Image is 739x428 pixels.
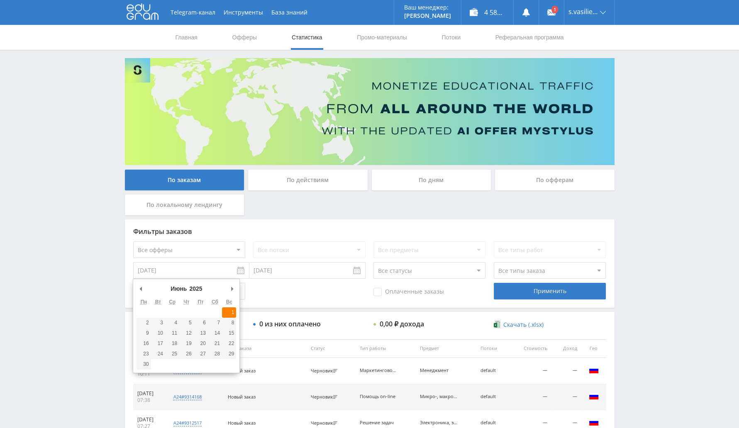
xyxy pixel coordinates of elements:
img: rus.png [589,417,599,427]
td: — [509,358,551,384]
abbr: Воскресенье [226,299,232,305]
th: Статус [307,339,356,358]
div: 0,00 ₽ дохода [380,320,424,328]
th: Предмет [416,339,476,358]
button: 15 [222,328,236,338]
p: [PERSON_NAME] [404,12,451,19]
button: 21 [208,338,222,349]
img: rus.png [589,391,599,401]
div: 0 из них оплачено [259,320,321,328]
button: 30 [137,359,151,370]
abbr: Суббота [212,299,218,305]
button: 26 [179,349,193,359]
abbr: Пятница [198,299,204,305]
button: 6 [194,318,208,328]
button: 4 [165,318,179,328]
a: Реферальная программа [495,25,565,50]
button: 20 [194,338,208,349]
div: Применить [494,283,606,299]
div: Микро-, макроэкономика [420,394,457,399]
span: Оплаченные заказы [373,288,444,296]
abbr: Среда [169,299,176,305]
th: Гео [581,339,606,358]
button: Предыдущий месяц [137,282,145,295]
span: Скачать (.xlsx) [503,321,544,328]
img: rus.png [589,365,599,375]
a: Главная [175,25,198,50]
a: Статистика [291,25,323,50]
th: Стоимость [509,339,551,358]
button: 7 [208,318,222,328]
div: Менеджмент [420,368,457,373]
div: По локальному лендингу [125,195,244,215]
td: — [509,384,551,410]
button: 25 [165,349,179,359]
div: Решение задач [360,420,397,426]
div: Электроника, электротехника, радиотехника [420,420,457,426]
th: Потоки [476,339,509,358]
div: default [480,394,505,399]
div: По заказам [125,170,244,190]
th: Тип работы [356,339,416,358]
button: 2 [137,318,151,328]
div: [DATE] [137,390,161,397]
a: Офферы [232,25,258,50]
a: Скачать (.xlsx) [494,321,544,329]
span: Новый заказ [228,394,256,400]
div: 07:38 [137,397,161,404]
div: По дням [372,170,491,190]
button: 16 [137,338,151,349]
button: 13 [194,328,208,338]
div: Июнь [169,282,188,295]
div: По действиям [248,170,368,190]
abbr: Четверг [183,299,189,305]
div: Помощь on-line [360,394,397,399]
button: Следующий месяц [228,282,236,295]
img: Banner [125,58,615,165]
button: 14 [208,328,222,338]
button: 23 [137,349,151,359]
button: 5 [179,318,193,328]
button: 1 [222,307,236,318]
a: Потоки [441,25,461,50]
div: По офферам [495,170,615,190]
button: 24 [151,349,165,359]
div: default [480,420,505,426]
abbr: Понедельник [141,299,147,305]
input: Use the arrow keys to pick a date [133,262,249,279]
button: 11 [165,328,179,338]
button: 29 [222,349,236,359]
button: 17 [151,338,165,349]
th: Доход [551,339,581,358]
abbr: Вторник [155,299,161,305]
div: 2025 [188,282,203,295]
div: 10:11 [137,371,161,377]
div: Фильтры заказов [133,228,606,235]
span: Новый заказ [228,367,256,374]
p: Ваш менеджер: [404,4,451,11]
button: 10 [151,328,165,338]
div: Маркетинговое исследование [360,368,397,373]
button: 12 [179,328,193,338]
button: 3 [151,318,165,328]
div: Черновик [311,421,339,426]
td: — [551,358,581,384]
button: 18 [165,338,179,349]
td: — [551,384,581,410]
button: 28 [208,349,222,359]
img: xlsx [494,320,501,328]
button: 19 [179,338,193,349]
div: default [480,368,505,373]
span: Новый заказ [228,420,256,426]
button: 9 [137,328,151,338]
th: Тип заказа [224,339,307,358]
button: 27 [194,349,208,359]
a: Промо-материалы [356,25,407,50]
button: 22 [222,338,236,349]
div: a24#9314168 [173,394,202,400]
input: Use the arrow keys to pick a date [249,262,366,279]
div: a24#9312517 [173,420,202,426]
div: [DATE] [137,416,161,423]
button: 8 [222,318,236,328]
div: Черновик [311,368,339,374]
